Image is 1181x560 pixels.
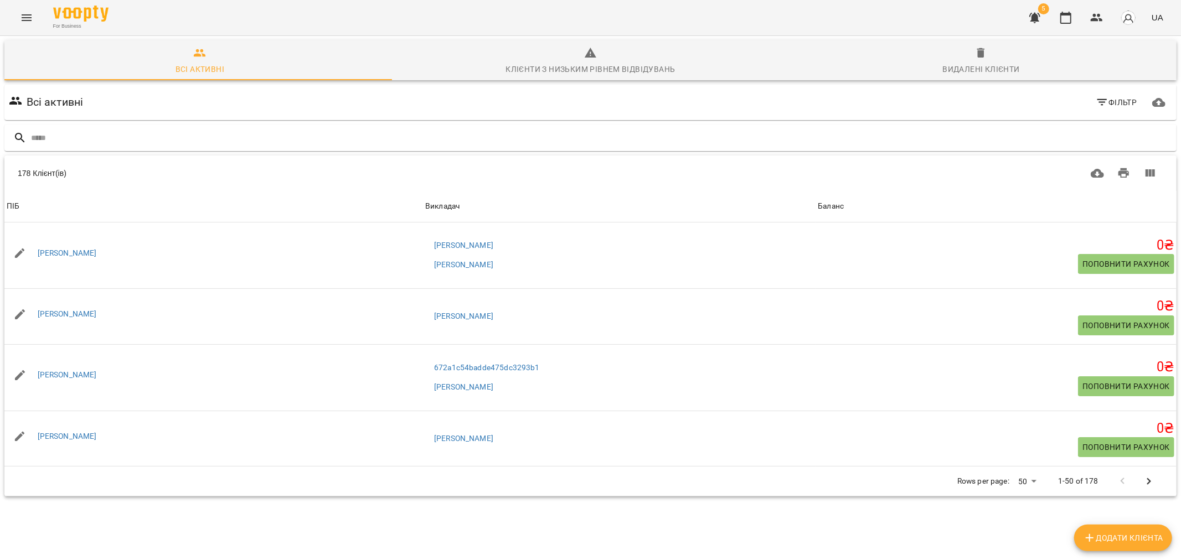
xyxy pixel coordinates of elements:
[53,23,109,30] span: For Business
[1096,96,1137,109] span: Фільтр
[434,433,493,444] a: [PERSON_NAME]
[434,240,493,251] a: [PERSON_NAME]
[425,200,460,213] div: Викладач
[1111,160,1137,186] button: Друк
[7,200,19,213] div: ПІБ
[176,63,224,76] div: Всі активні
[1058,476,1099,487] p: 1-50 of 178
[1078,376,1174,396] button: Поповнити рахунок
[1136,468,1162,495] button: Next Page
[1084,160,1111,186] button: Завантажити CSV
[1014,474,1040,490] div: 50
[13,4,40,31] button: Menu
[1121,10,1136,25] img: avatar_s.png
[818,298,1174,315] h5: 0 ₴
[434,260,493,271] a: [PERSON_NAME]
[506,63,675,76] div: Клієнти з низьким рівнем відвідувань
[818,200,844,213] div: Sort
[1147,7,1168,28] button: UA
[38,248,97,257] a: [PERSON_NAME]
[818,359,1174,376] h5: 0 ₴
[434,311,493,322] a: [PERSON_NAME]
[38,309,97,318] a: [PERSON_NAME]
[1152,12,1163,23] span: UA
[1082,440,1170,454] span: Поповнити рахунок
[943,63,1020,76] div: Видалені клієнти
[1083,531,1163,545] span: Додати клієнта
[1082,319,1170,332] span: Поповнити рахунок
[38,432,97,440] a: [PERSON_NAME]
[818,420,1174,437] h5: 0 ₴
[1078,437,1174,457] button: Поповнити рахунок
[425,200,460,213] div: Sort
[1082,257,1170,271] span: Поповнити рахунок
[818,237,1174,254] h5: 0 ₴
[434,382,493,393] a: [PERSON_NAME]
[4,155,1177,191] div: Table Toolbar
[1091,92,1142,112] button: Фільтр
[27,94,84,111] h6: Всі активні
[18,168,575,179] div: 178 Клієнт(ів)
[818,200,844,213] div: Баланс
[1082,380,1170,393] span: Поповнити рахунок
[818,200,1174,213] span: Баланс
[1038,3,1049,14] span: 5
[7,200,421,213] span: ПІБ
[1078,254,1174,274] button: Поповнити рахунок
[434,362,540,374] a: 672a1c54badde475dc3293b1
[7,200,19,213] div: Sort
[1137,160,1163,186] button: Вигляд колонок
[38,370,97,379] a: [PERSON_NAME]
[1078,315,1174,335] button: Поповнити рахунок
[53,6,109,22] img: Voopty Logo
[1074,525,1172,551] button: Додати клієнта
[957,476,1009,487] p: Rows per page:
[425,200,813,213] span: Викладач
